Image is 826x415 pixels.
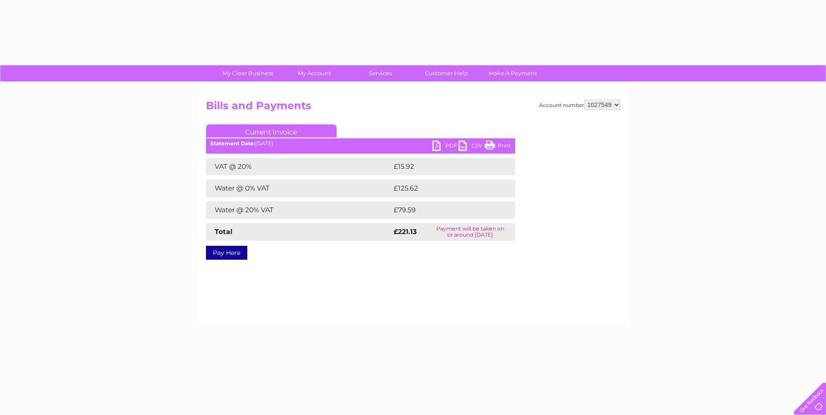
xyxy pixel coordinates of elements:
[411,65,482,81] a: Customer Help
[432,141,459,153] a: PDF
[459,141,485,153] a: CSV
[391,180,499,197] td: £125.62
[391,158,497,175] td: £15.92
[485,141,511,153] a: Print
[391,201,498,219] td: £79.59
[206,180,391,197] td: Water @ 0% VAT
[206,124,337,137] a: Current Invoice
[206,246,247,260] a: Pay Here
[477,65,549,81] a: Make A Payment
[210,140,255,147] b: Statement Date:
[278,65,350,81] a: My Account
[215,228,233,236] strong: Total
[425,223,515,241] td: Payment will be taken on or around [DATE]
[212,65,284,81] a: My Clear Business
[206,158,391,175] td: VAT @ 20%
[206,100,620,116] h2: Bills and Payments
[206,141,515,147] div: [DATE]
[394,228,417,236] strong: £221.13
[539,100,620,110] div: Account number
[344,65,416,81] a: Services
[206,201,391,219] td: Water @ 20% VAT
